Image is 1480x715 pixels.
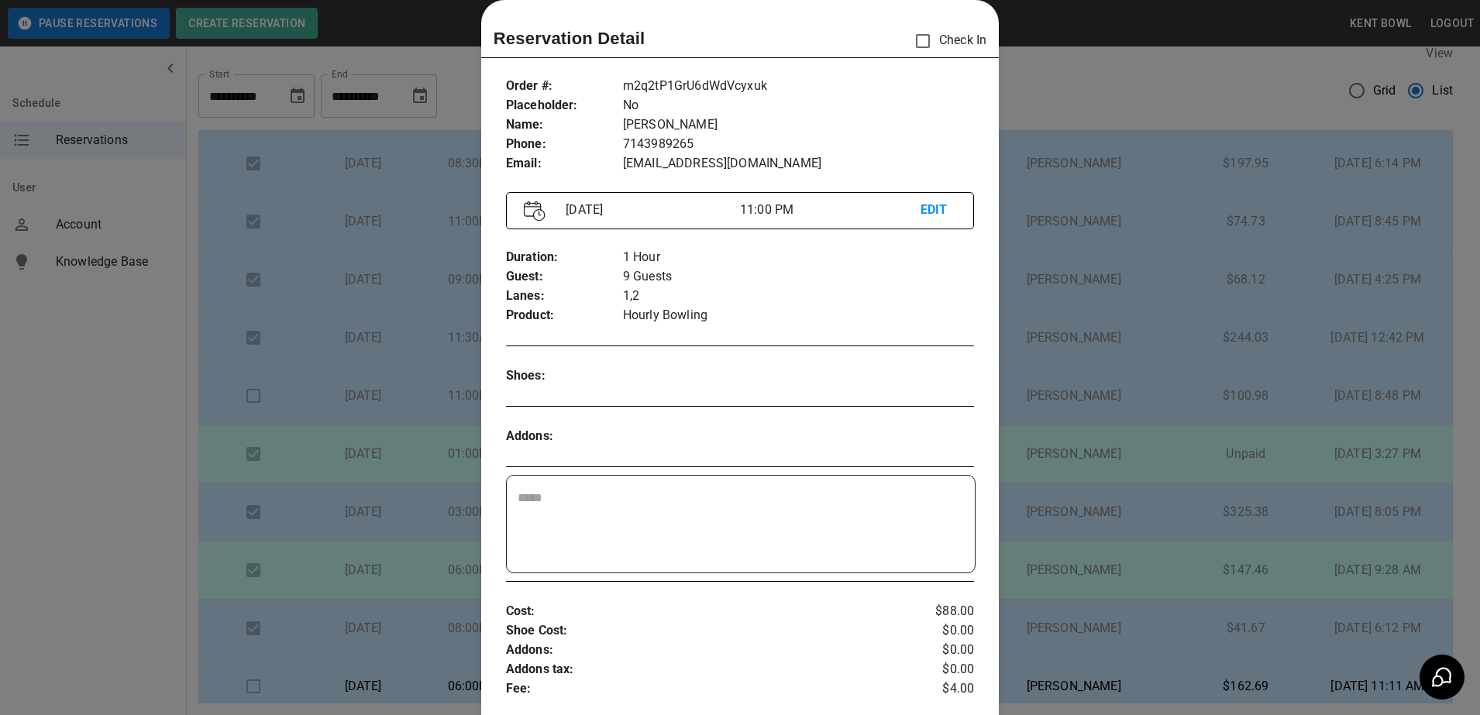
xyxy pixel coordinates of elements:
p: Reservation Detail [494,26,645,51]
p: $4.00 [896,679,974,699]
p: Order # : [506,77,623,96]
p: Cost : [506,602,897,621]
p: No [623,96,974,115]
p: 11:00 PM [740,201,921,219]
p: $0.00 [896,660,974,679]
p: Email : [506,154,623,174]
p: m2q2tP1GrU6dWdVcyxuk [623,77,974,96]
p: Check In [907,25,986,57]
p: Addons : [506,641,897,660]
img: Vector [524,201,546,222]
p: Addons : [506,427,623,446]
p: 1 Hour [623,248,974,267]
p: [PERSON_NAME] [623,115,974,135]
p: 7143989265 [623,135,974,154]
p: [EMAIL_ADDRESS][DOMAIN_NAME] [623,154,974,174]
p: Lanes : [506,287,623,306]
p: Duration : [506,248,623,267]
p: [DATE] [559,201,740,219]
p: Placeholder : [506,96,623,115]
p: $88.00 [896,602,974,621]
p: 9 Guests [623,267,974,287]
p: $0.00 [896,641,974,660]
p: Name : [506,115,623,135]
p: Addons tax : [506,660,897,679]
p: EDIT [921,201,957,220]
p: Fee : [506,679,897,699]
p: Hourly Bowling [623,306,974,325]
p: Product : [506,306,623,325]
p: Shoes : [506,366,623,386]
p: Shoe Cost : [506,621,897,641]
p: 1,2 [623,287,974,306]
p: Phone : [506,135,623,154]
p: $0.00 [896,621,974,641]
p: Guest : [506,267,623,287]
